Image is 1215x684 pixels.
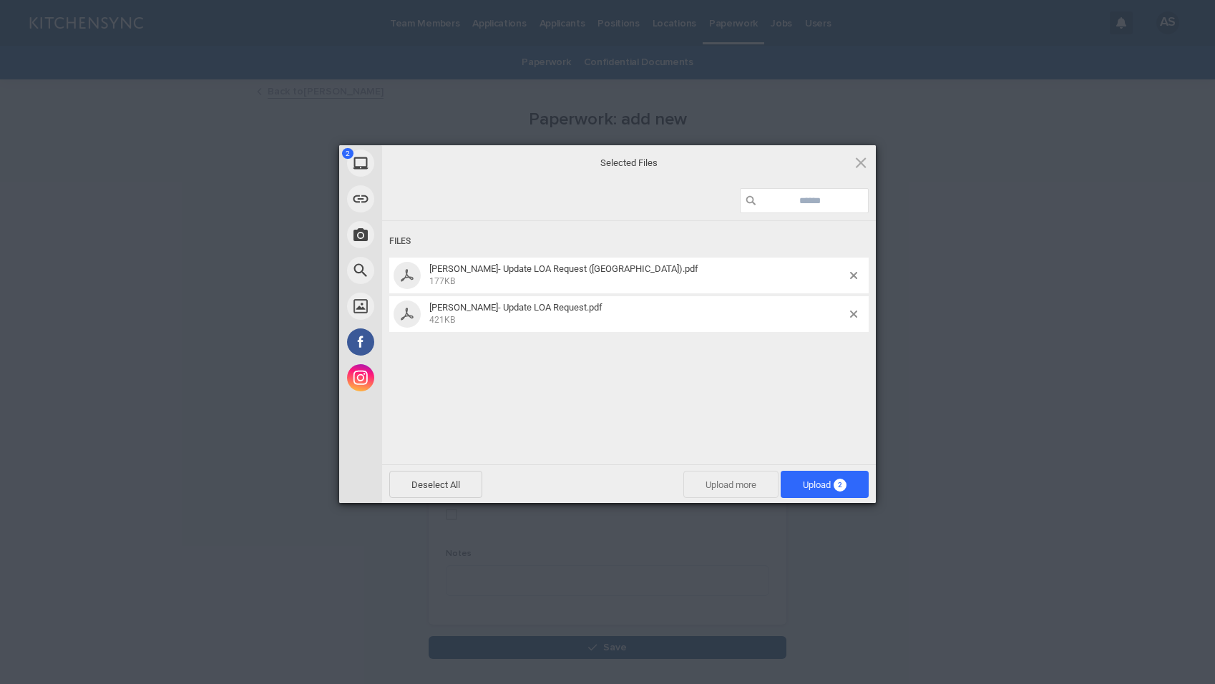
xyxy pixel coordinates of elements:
div: Files [389,228,869,255]
span: Stephen Howell- Update LOA Request.pdf [425,302,850,326]
span: 421KB [429,315,455,325]
span: Selected Files [486,157,772,170]
span: Deselect All [389,471,482,498]
span: 2 [342,148,353,159]
span: 2 [834,479,846,492]
span: Upload [781,471,869,498]
div: Link (URL) [339,181,511,217]
span: Upload [803,479,846,490]
div: Instagram [339,360,511,396]
div: Unsplash [339,288,511,324]
div: Facebook [339,324,511,360]
div: Take Photo [339,217,511,253]
span: Upload more [683,471,779,498]
span: 177KB [429,276,455,286]
span: [PERSON_NAME]- Update LOA Request ([GEOGRAPHIC_DATA]).pdf [429,263,698,274]
span: Stephen Howell- Update LOA Request (EE).pdf [425,263,850,287]
div: My Device [339,145,511,181]
span: Click here or hit ESC to close picker [853,155,869,170]
span: [PERSON_NAME]- Update LOA Request.pdf [429,302,602,313]
div: Web Search [339,253,511,288]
